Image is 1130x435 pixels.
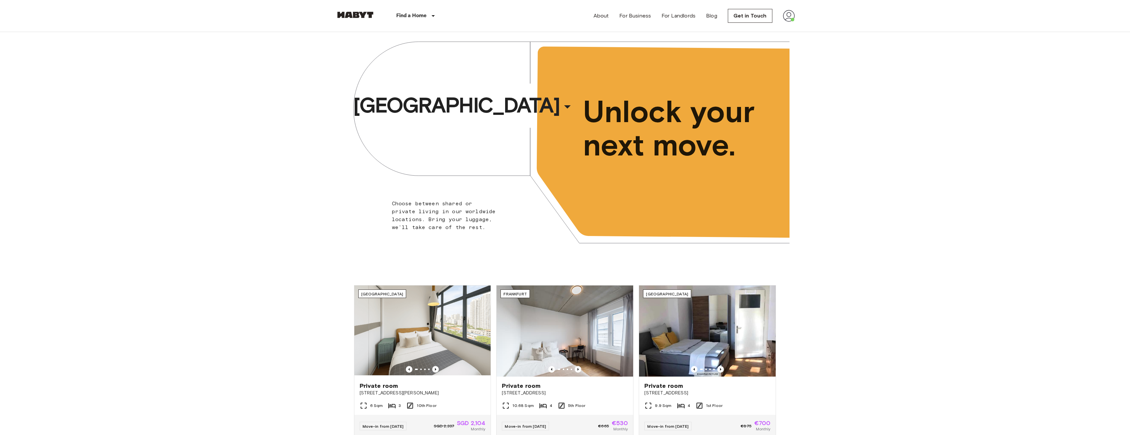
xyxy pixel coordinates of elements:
span: SGD 2,337 [434,423,454,429]
span: 9.9 Sqm [655,403,671,409]
span: [STREET_ADDRESS] [644,390,770,396]
span: Monthly [471,426,485,432]
span: SGD 2,104 [457,420,485,426]
span: Move-in from [DATE] [647,424,689,429]
span: €530 [612,420,628,426]
span: Private room [360,382,398,390]
span: Frankfurt [503,291,527,296]
span: 5th Floor [568,403,585,409]
img: Marketing picture of unit DE-04-037-026-03Q [497,285,633,377]
button: Previous image [432,366,439,373]
button: Previous image [717,366,724,373]
span: Monthly [613,426,628,432]
span: Monthly [756,426,770,432]
button: Previous image [691,366,697,373]
button: Previous image [548,366,555,373]
img: avatar [783,10,795,22]
a: Get in Touch [728,9,772,23]
span: €875 [741,423,752,429]
img: Habyt [336,12,375,18]
span: [GEOGRAPHIC_DATA] [646,291,688,296]
span: €700 [754,420,771,426]
a: About [594,12,609,20]
span: 10.68 Sqm [512,403,533,409]
button: [GEOGRAPHIC_DATA] [350,90,578,120]
span: Choose between shared or private living in our worldwide locations. Bring your luggage, we'll tak... [392,200,496,230]
span: Move-in from [DATE] [363,424,404,429]
span: [GEOGRAPHIC_DATA] [353,92,560,118]
span: 3 [399,403,401,409]
img: Marketing picture of unit SG-01-116-001-02 [354,285,491,377]
a: For Landlords [662,12,695,20]
p: Find a Home [396,12,427,20]
span: Private room [502,382,540,390]
span: [STREET_ADDRESS][PERSON_NAME] [360,390,486,396]
span: 6 Sqm [370,403,383,409]
span: 4 [688,403,690,409]
span: Unlock your next move. [583,95,762,162]
span: 10th Floor [417,403,436,409]
a: Blog [706,12,717,20]
span: [STREET_ADDRESS] [502,390,628,396]
span: €665 [598,423,609,429]
span: Private room [644,382,683,390]
button: Previous image [406,366,412,373]
img: Marketing picture of unit DE-02-025-001-04HF [639,285,776,377]
span: 1st Floor [706,403,723,409]
span: 4 [550,403,552,409]
button: Previous image [575,366,581,373]
span: [GEOGRAPHIC_DATA] [361,291,404,296]
span: Move-in from [DATE] [505,424,546,429]
a: For Business [619,12,651,20]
